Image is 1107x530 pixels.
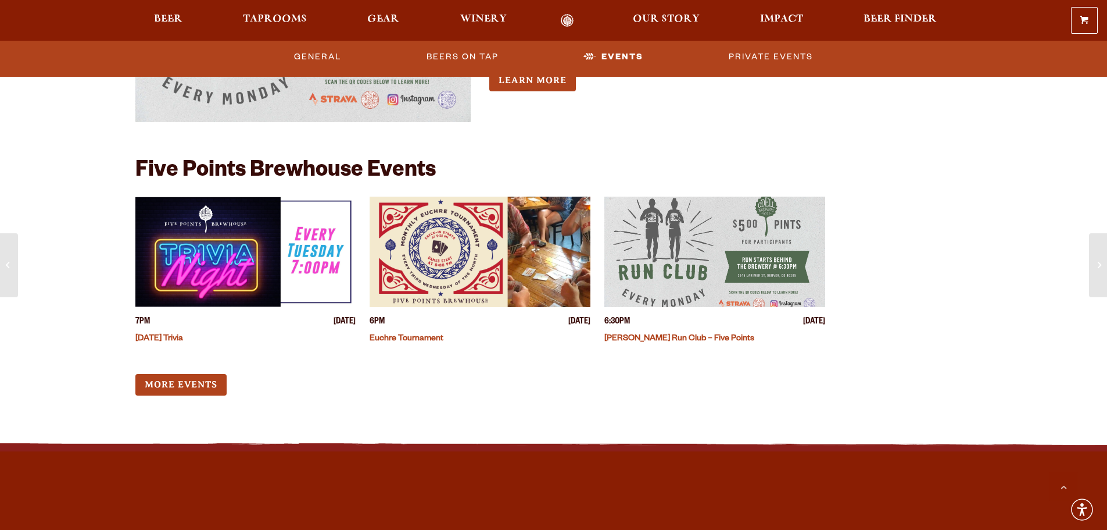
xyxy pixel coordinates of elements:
a: Our Story [625,14,707,27]
span: Taprooms [243,15,307,24]
div: Accessibility Menu [1069,497,1095,522]
span: Our Story [633,15,700,24]
a: Beer Finder [856,14,944,27]
span: Beer Finder [864,15,937,24]
a: Taprooms [235,14,314,27]
a: General [289,44,346,70]
span: 6PM [370,316,385,329]
span: [DATE] [803,316,825,329]
span: [DATE] [334,316,356,329]
a: Winery [453,14,514,27]
a: More Events (opens in a new window) [135,374,227,396]
a: Gear [360,14,407,27]
a: Scroll to top [1049,472,1078,501]
a: [DATE] Trivia [135,335,183,344]
a: View event details [135,197,356,307]
span: 7PM [135,316,150,329]
a: Learn more about Odell Run Club – Five Points [489,70,576,91]
a: View event details [604,197,825,307]
span: Gear [367,15,399,24]
a: Private Events [724,44,818,70]
span: Winery [460,15,507,24]
a: Odell Home [546,14,589,27]
a: Events [579,44,648,70]
a: Beers on Tap [422,44,503,70]
a: [PERSON_NAME] Run Club – Five Points [604,335,754,344]
a: Beer [146,14,190,27]
a: View event details [370,197,590,307]
a: Euchre Tournament [370,335,443,344]
span: Impact [760,15,803,24]
h2: Five Points Brewhouse Events [135,159,436,185]
span: [DATE] [568,316,590,329]
a: Impact [753,14,811,27]
span: 6:30PM [604,316,630,329]
span: Beer [154,15,182,24]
